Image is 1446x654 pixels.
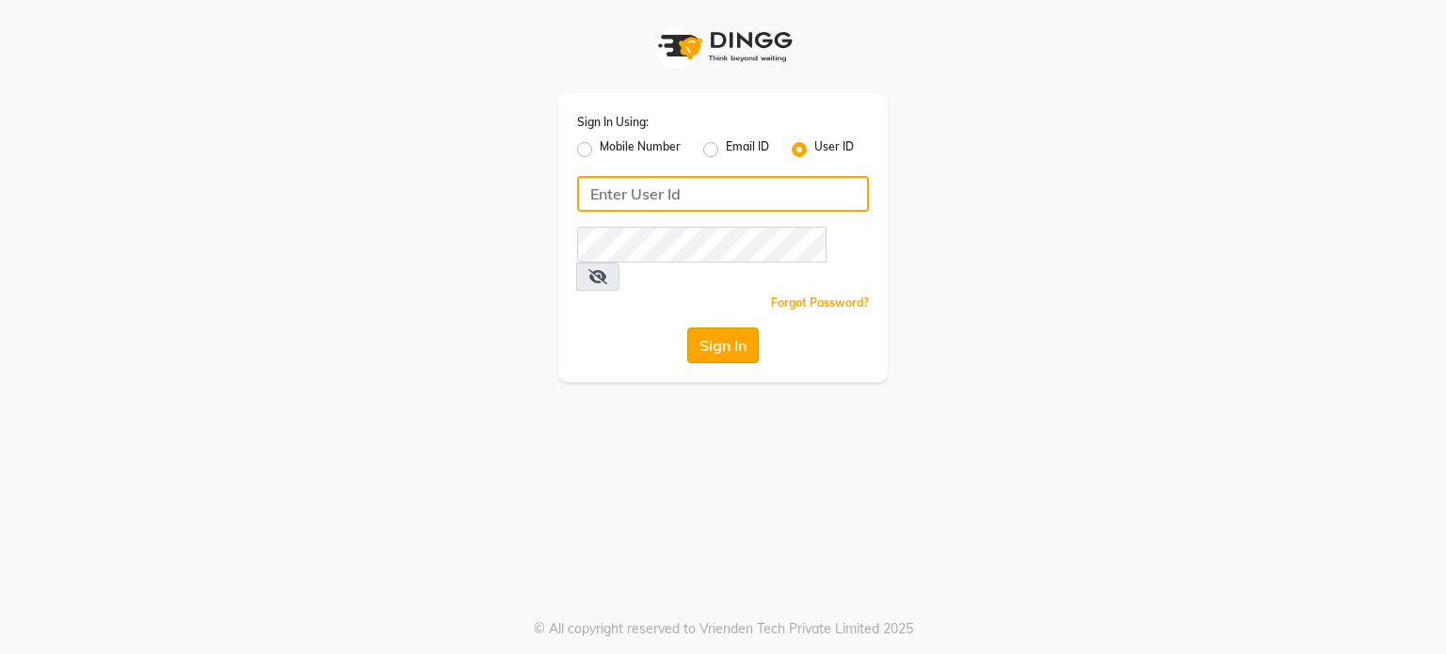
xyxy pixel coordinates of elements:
[577,227,827,263] input: Username
[771,295,869,310] a: Forgot Password?
[814,138,854,161] label: User ID
[648,19,798,74] img: logo1.svg
[687,327,759,363] button: Sign In
[726,138,769,161] label: Email ID
[600,138,681,161] label: Mobile Number
[577,176,869,212] input: Username
[577,114,649,131] label: Sign In Using:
